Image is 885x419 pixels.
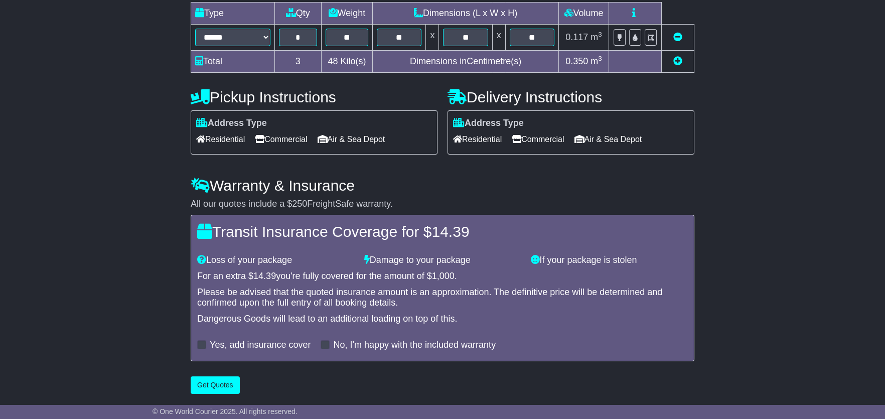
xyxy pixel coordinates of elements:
[191,199,694,210] div: All our quotes include a $ FreightSafe warranty.
[453,118,524,129] label: Address Type
[191,177,694,194] h4: Warranty & Insurance
[321,3,373,25] td: Weight
[673,32,682,42] a: Remove this item
[197,223,688,240] h4: Transit Insurance Coverage for $
[673,56,682,66] a: Add new item
[210,340,311,351] label: Yes, add insurance cover
[453,131,502,147] span: Residential
[432,271,455,281] span: 1,000
[191,3,275,25] td: Type
[191,376,240,394] button: Get Quotes
[431,223,469,240] span: 14.39
[512,131,564,147] span: Commercial
[591,32,602,42] span: m
[448,89,694,105] h4: Delivery Instructions
[333,340,496,351] label: No, I'm happy with the included warranty
[598,55,602,62] sup: 3
[197,287,688,309] div: Please be advised that the quoted insurance amount is an approximation. The definitive price will...
[526,255,693,266] div: If your package is stolen
[253,271,276,281] span: 14.39
[318,131,385,147] span: Air & Sea Depot
[492,25,505,51] td: x
[328,56,338,66] span: 48
[292,199,307,209] span: 250
[565,56,588,66] span: 0.350
[275,3,322,25] td: Qty
[191,89,437,105] h4: Pickup Instructions
[359,255,526,266] div: Damage to your package
[565,32,588,42] span: 0.117
[275,51,322,73] td: 3
[558,3,609,25] td: Volume
[426,25,439,51] td: x
[574,131,642,147] span: Air & Sea Depot
[196,118,267,129] label: Address Type
[321,51,373,73] td: Kilo(s)
[192,255,359,266] div: Loss of your package
[591,56,602,66] span: m
[197,314,688,325] div: Dangerous Goods will lead to an additional loading on top of this.
[373,51,559,73] td: Dimensions in Centimetre(s)
[196,131,245,147] span: Residential
[255,131,307,147] span: Commercial
[153,407,298,415] span: © One World Courier 2025. All rights reserved.
[197,271,688,282] div: For an extra $ you're fully covered for the amount of $ .
[191,51,275,73] td: Total
[373,3,559,25] td: Dimensions (L x W x H)
[598,31,602,38] sup: 3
